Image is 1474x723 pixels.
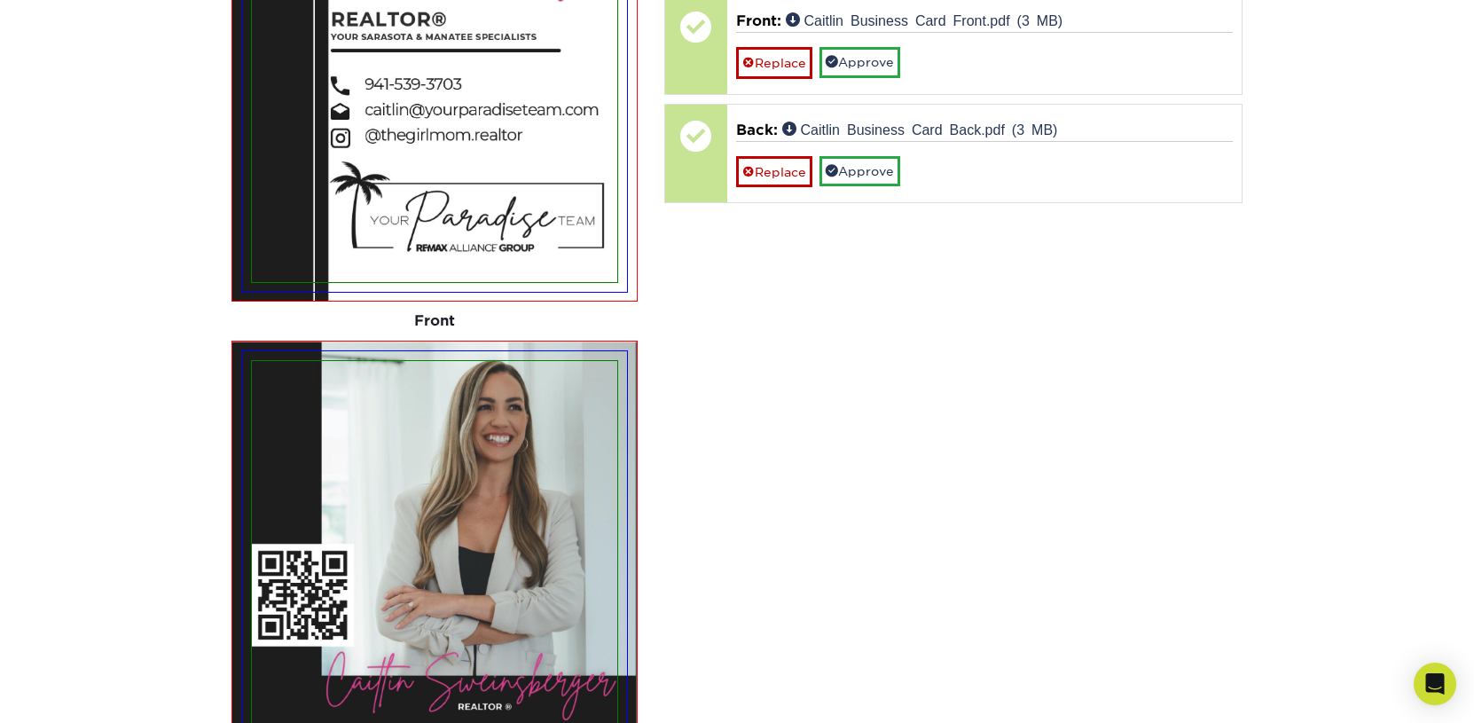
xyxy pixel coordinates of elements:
[819,47,900,77] a: Approve
[231,302,638,341] div: Front
[1414,663,1456,705] div: Open Intercom Messenger
[736,12,781,29] span: Front:
[736,156,812,187] a: Replace
[736,47,812,78] a: Replace
[786,12,1063,27] a: Caitlin Business Card Front.pdf (3 MB)
[4,669,151,717] iframe: Google Customer Reviews
[819,156,900,186] a: Approve
[782,122,1058,136] a: Caitlin Business Card Back.pdf (3 MB)
[736,122,778,138] span: Back:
